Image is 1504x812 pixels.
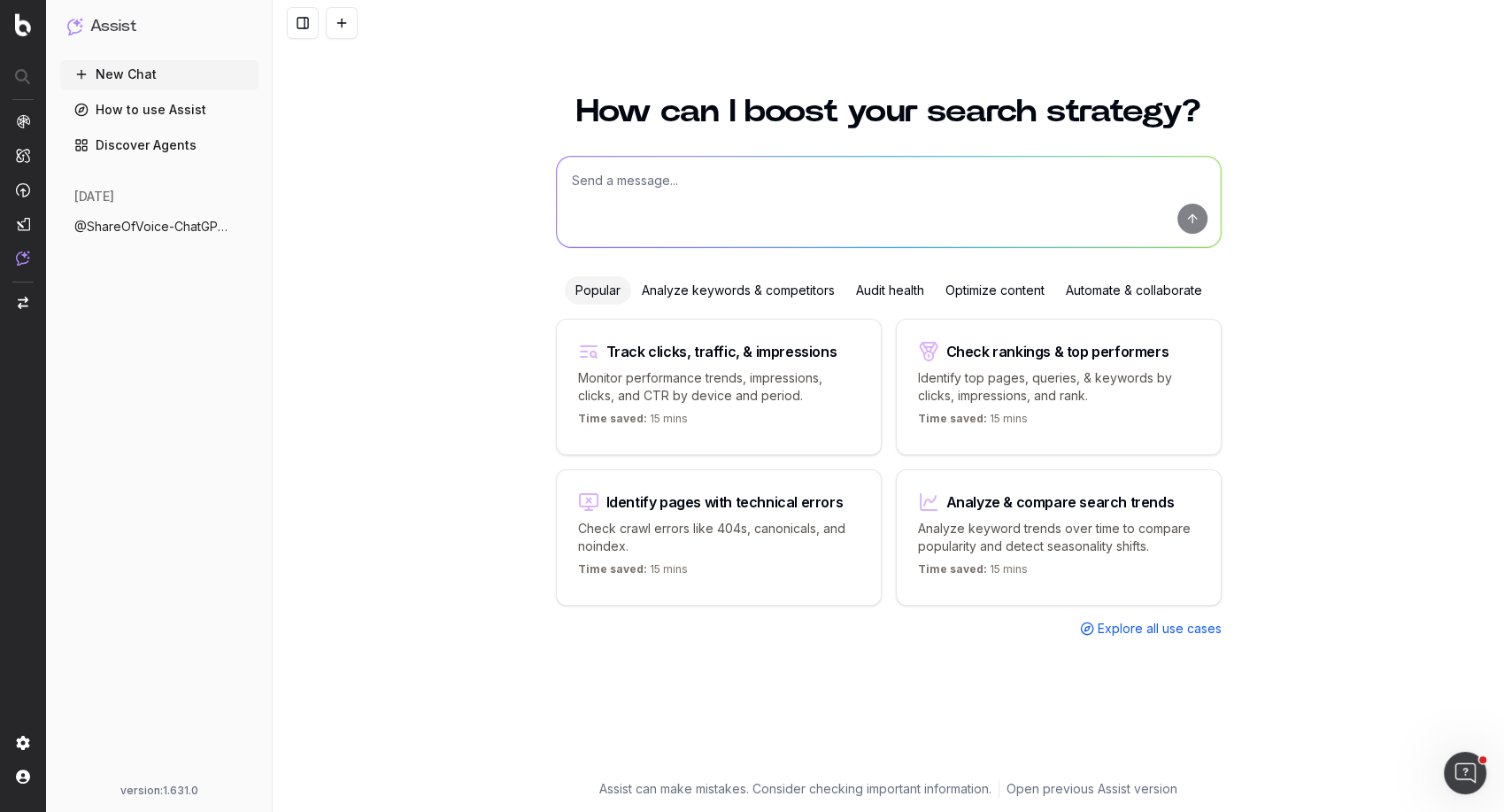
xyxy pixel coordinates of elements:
[578,562,688,584] p: 15 mins
[16,182,30,197] img: Activation
[60,131,258,159] a: Discover Agents
[15,13,31,36] img: Botify logo
[918,412,1028,433] p: 15 mins
[565,276,631,305] div: Popular
[60,96,258,124] a: How to use Assist
[578,562,647,576] span: Time saved:
[606,495,844,509] div: Identify pages with technical errors
[67,784,251,798] div: version: 1.631.0
[16,217,30,231] img: Studio
[1007,780,1177,798] a: Open previous Assist version
[578,412,647,425] span: Time saved:
[16,148,30,163] img: Intelligence
[578,520,860,555] p: Check crawl errors like 404s, canonicals, and noindex.
[578,412,688,433] p: 15 mins
[16,769,30,784] img: My account
[60,213,258,241] button: @ShareOfVoice-ChatGPT Show SOV for "Inte
[67,14,251,39] button: Assist
[918,562,987,576] span: Time saved:
[599,780,991,798] p: Assist can make mistakes. Consider checking important information.
[918,562,1028,584] p: 15 mins
[1080,620,1222,638] a: Explore all use cases
[67,18,83,35] img: Assist
[946,495,1175,509] div: Analyze & compare search trends
[918,412,987,425] span: Time saved:
[60,60,258,89] button: New Chat
[556,96,1222,128] h1: How can I boost your search strategy?
[1098,620,1222,638] span: Explore all use cases
[631,276,845,305] div: Analyze keywords & competitors
[606,344,837,359] div: Track clicks, traffic, & impressions
[16,251,30,266] img: Assist
[918,520,1199,555] p: Analyze keyword trends over time to compare popularity and detect seasonality shifts.
[18,297,28,309] img: Switch project
[845,276,935,305] div: Audit health
[74,218,230,236] span: @ShareOfVoice-ChatGPT Show SOV for "Inte
[946,344,1169,359] div: Check rankings & top performers
[16,114,30,128] img: Analytics
[918,369,1199,405] p: Identify top pages, queries, & keywords by clicks, impressions, and rank.
[1444,752,1486,794] iframe: Intercom live chat
[1055,276,1213,305] div: Automate & collaborate
[90,14,136,39] h1: Assist
[74,188,114,205] span: [DATE]
[578,369,860,405] p: Monitor performance trends, impressions, clicks, and CTR by device and period.
[935,276,1055,305] div: Optimize content
[16,736,30,750] img: Setting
